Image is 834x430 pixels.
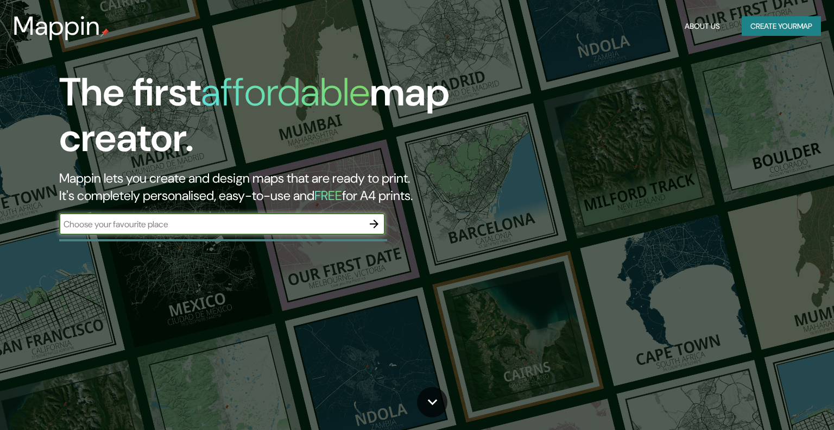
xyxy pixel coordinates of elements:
[100,28,109,37] img: mappin-pin
[201,67,370,117] h1: affordable
[742,16,821,36] button: Create yourmap
[13,11,100,41] h3: Mappin
[59,70,476,170] h1: The first map creator.
[314,187,342,204] h5: FREE
[59,170,476,204] h2: Mappin lets you create and design maps that are ready to print. It's completely personalised, eas...
[680,16,724,36] button: About Us
[59,218,363,230] input: Choose your favourite place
